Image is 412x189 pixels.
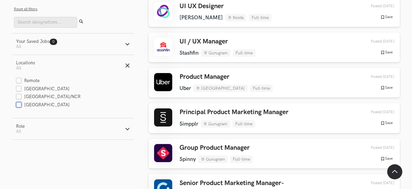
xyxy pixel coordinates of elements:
div: Locations [16,60,35,66]
h3: Principal Product Marketing Manager [180,108,288,116]
div: 14th Aug [357,39,394,44]
div: LocationsAll [12,76,133,118]
span: All [16,66,21,71]
li: Full-time [230,155,253,163]
li: Spinny [180,156,196,162]
a: Group Product Manager Spinny Gurugram Full-time Posted [DATE] Save [149,139,400,168]
button: Save [378,14,394,20]
button: Save [378,156,394,162]
div: 13th Aug [357,110,394,114]
span: All [16,129,21,134]
a: Product Manager Uber [GEOGRAPHIC_DATA] Full-time Posted [DATE] Save [149,68,400,98]
li: [GEOGRAPHIC_DATA] [193,85,248,92]
li: Uber [180,85,191,91]
button: RoleAll [12,118,133,139]
li: Gurugram [198,155,228,163]
h3: Product Manager [180,73,273,81]
button: Save [378,50,394,55]
h3: UI UX Designer [180,2,272,10]
input: Search [14,17,77,28]
a: UI / UX Manager Stashfin Gurugram Full-time Posted [DATE] Save [149,32,400,62]
h3: UI / UX Manager [180,38,255,46]
div: Role [16,124,25,129]
div: 14th Aug [357,4,394,8]
div: 13th Aug [357,75,394,79]
li: Simpplr [180,121,198,127]
label: [GEOGRAPHIC_DATA] [16,86,70,92]
li: [PERSON_NAME] [180,14,223,21]
div: Your Saved Jobs [16,39,57,44]
div: 13th Aug [357,146,394,150]
li: Stashfin [180,50,199,56]
label: [GEOGRAPHIC_DATA] [16,102,70,108]
button: LocationsAll [12,55,133,76]
button: Your Saved Jobs0 All [12,34,133,55]
button: Save [378,85,394,91]
button: Save [378,120,394,126]
li: Full-time [233,49,255,57]
li: Gurugram [201,49,230,57]
li: Full-time [250,85,273,92]
div: 13th Aug [357,181,394,185]
h3: Senior Product Marketing Manager- [180,179,284,187]
li: Gurugram [201,120,230,128]
a: Principal Product Marketing Manager Simpplr Gurugram Full-time Posted [DATE] Save [149,103,400,133]
span: 0 [52,40,54,44]
label: Remote [16,78,40,84]
li: Full-time [249,14,272,21]
label: [GEOGRAPHIC_DATA]/NCR [16,94,81,100]
h3: Group Product Manager [180,144,253,152]
li: Full-time [232,120,255,128]
span: All [16,44,21,49]
button: Reset all filters [14,7,38,11]
li: Noida [225,14,246,21]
